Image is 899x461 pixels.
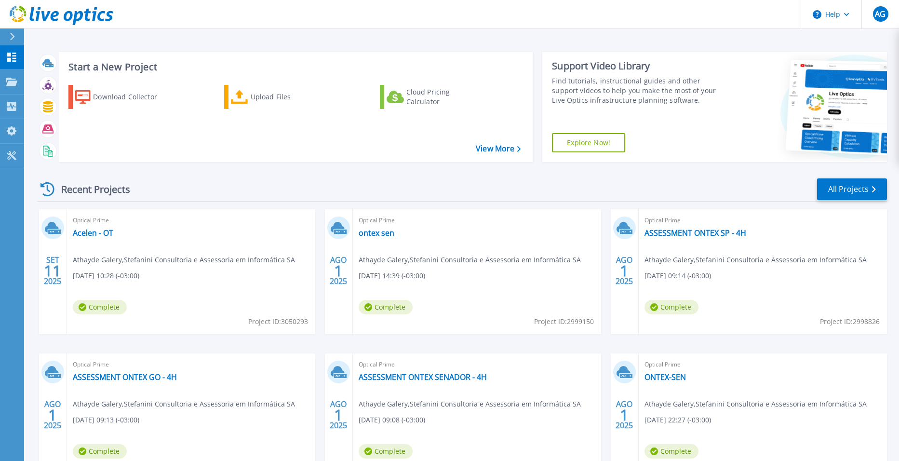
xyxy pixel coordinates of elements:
a: ontex sen [359,228,394,238]
a: Explore Now! [552,133,625,152]
span: Optical Prime [359,359,595,370]
span: Athayde Galery , Stefanini Consultoria e Assessoria em Informática SA [644,255,867,265]
div: Support Video Library [552,60,727,72]
span: Athayde Galery , Stefanini Consultoria e Assessoria em Informática SA [359,399,581,409]
span: [DATE] 10:28 (-03:00) [73,271,139,281]
span: Optical Prime [359,215,595,226]
div: AGO 2025 [43,397,62,433]
span: Optical Prime [73,215,309,226]
span: 1 [48,411,57,419]
span: Complete [644,300,698,314]
a: ASSESSMENT ONTEX SP - 4H [644,228,746,238]
span: Complete [73,300,127,314]
span: Optical Prime [644,215,881,226]
span: Complete [359,300,413,314]
span: Complete [73,444,127,459]
div: Cloud Pricing Calculator [406,87,483,107]
div: Recent Projects [37,177,143,201]
div: AGO 2025 [615,253,633,288]
span: 1 [620,411,629,419]
div: SET 2025 [43,253,62,288]
span: [DATE] 09:14 (-03:00) [644,271,711,281]
a: Acelen - OT [73,228,113,238]
span: 1 [620,267,629,275]
a: Download Collector [68,85,176,109]
span: Athayde Galery , Stefanini Consultoria e Assessoria em Informática SA [644,399,867,409]
a: Cloud Pricing Calculator [380,85,487,109]
span: Project ID: 3050293 [248,316,308,327]
span: 1 [334,411,343,419]
span: Athayde Galery , Stefanini Consultoria e Assessoria em Informática SA [359,255,581,265]
span: [DATE] 14:39 (-03:00) [359,271,425,281]
span: AG [875,10,886,18]
div: AGO 2025 [329,397,348,433]
span: Optical Prime [644,359,881,370]
a: Upload Files [224,85,332,109]
span: [DATE] 22:27 (-03:00) [644,415,711,425]
div: AGO 2025 [615,397,633,433]
a: ASSESSMENT ONTEX SENADOR - 4H [359,372,487,382]
span: Athayde Galery , Stefanini Consultoria e Assessoria em Informática SA [73,399,295,409]
span: [DATE] 09:08 (-03:00) [359,415,425,425]
span: 1 [334,267,343,275]
span: Complete [359,444,413,459]
div: AGO 2025 [329,253,348,288]
a: View More [476,144,521,153]
div: Find tutorials, instructional guides and other support videos to help you make the most of your L... [552,76,727,105]
span: Optical Prime [73,359,309,370]
span: 11 [44,267,61,275]
span: Complete [644,444,698,459]
div: Upload Files [251,87,328,107]
a: All Projects [817,178,887,200]
a: ASSESSMENT ONTEX GO - 4H [73,372,177,382]
span: Project ID: 2999150 [534,316,594,327]
span: Athayde Galery , Stefanini Consultoria e Assessoria em Informática SA [73,255,295,265]
span: Project ID: 2998826 [820,316,880,327]
h3: Start a New Project [68,62,520,72]
span: [DATE] 09:13 (-03:00) [73,415,139,425]
a: ONTEX-SEN [644,372,686,382]
div: Download Collector [93,87,170,107]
